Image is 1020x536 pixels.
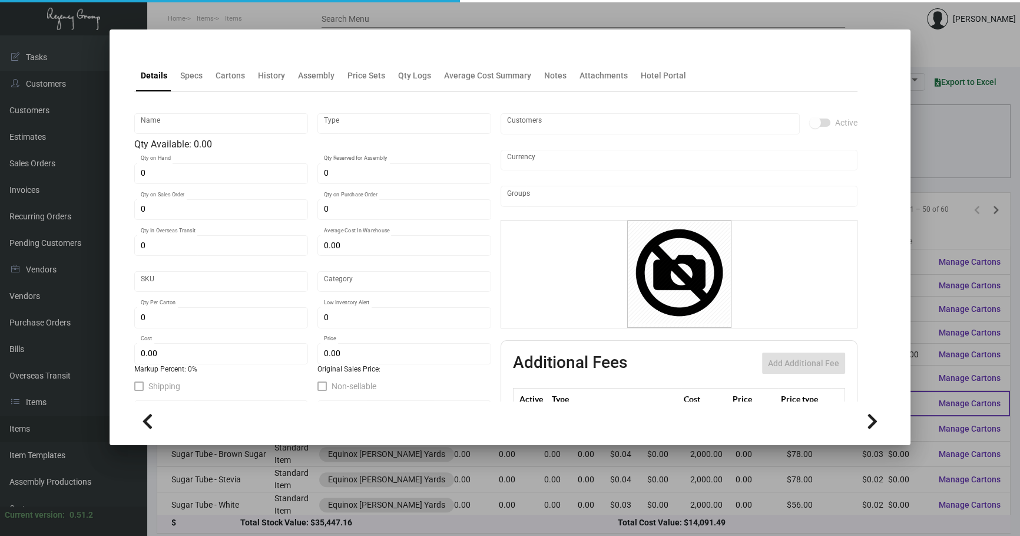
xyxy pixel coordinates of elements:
[5,509,65,521] div: Current version:
[444,70,531,82] div: Average Cost Summary
[141,70,167,82] div: Details
[835,116,857,130] span: Active
[768,359,839,368] span: Add Additional Fee
[544,70,567,82] div: Notes
[69,509,93,521] div: 0.51.2
[730,389,778,409] th: Price
[507,192,852,201] input: Add new..
[180,70,203,82] div: Specs
[148,379,180,393] span: Shipping
[681,389,729,409] th: Cost
[514,389,549,409] th: Active
[641,70,686,82] div: Hotel Portal
[579,70,628,82] div: Attachments
[298,70,335,82] div: Assembly
[258,70,285,82] div: History
[549,389,681,409] th: Type
[762,353,845,374] button: Add Additional Fee
[398,70,431,82] div: Qty Logs
[332,379,376,393] span: Non-sellable
[134,137,491,152] div: Qty Available: 0.00
[513,353,627,374] h2: Additional Fees
[507,119,794,129] input: Add new..
[216,70,245,82] div: Cartons
[347,70,385,82] div: Price Sets
[778,389,831,409] th: Price type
